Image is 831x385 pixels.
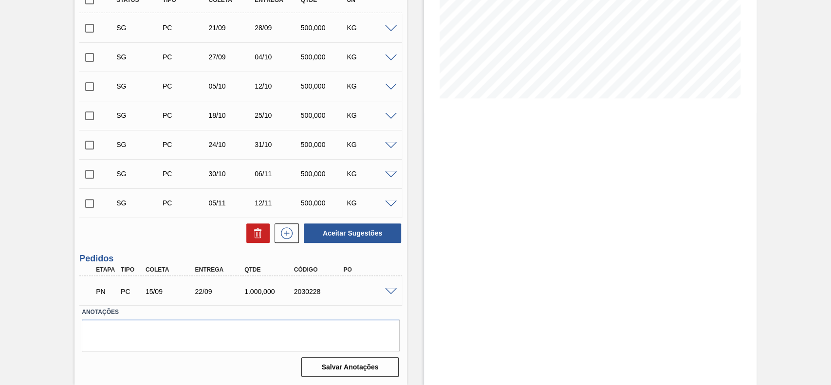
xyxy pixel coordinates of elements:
[160,53,211,61] div: Pedido de Compra
[160,111,211,119] div: Pedido de Compra
[252,24,303,32] div: 28/09/2025
[118,288,144,295] div: Pedido de Compra
[252,82,303,90] div: 12/10/2025
[160,141,211,148] div: Pedido de Compra
[114,199,165,207] div: Sugestão Criada
[114,111,165,119] div: Sugestão Criada
[344,141,395,148] div: KG
[114,53,165,61] div: Sugestão Criada
[298,24,349,32] div: 500,000
[192,266,247,273] div: Entrega
[114,82,165,90] div: Sugestão Criada
[160,82,211,90] div: Pedido de Compra
[118,266,144,273] div: Tipo
[252,170,303,178] div: 06/11/2025
[241,223,270,243] div: Excluir Sugestões
[206,170,257,178] div: 30/10/2025
[298,170,349,178] div: 500,000
[298,82,349,90] div: 500,000
[160,199,211,207] div: Pedido de Compra
[160,170,211,178] div: Pedido de Compra
[298,141,349,148] div: 500,000
[93,281,119,302] div: Pedido em Negociação
[344,111,395,119] div: KG
[252,199,303,207] div: 12/11/2025
[114,141,165,148] div: Sugestão Criada
[252,111,303,119] div: 25/10/2025
[160,24,211,32] div: Pedido de Compra
[143,288,198,295] div: 15/09/2025
[252,141,303,148] div: 31/10/2025
[79,254,402,264] h3: Pedidos
[242,288,297,295] div: 1.000,000
[143,266,198,273] div: Coleta
[192,288,247,295] div: 22/09/2025
[292,266,347,273] div: Código
[301,357,399,377] button: Salvar Anotações
[298,199,349,207] div: 500,000
[292,288,347,295] div: 2030228
[206,82,257,90] div: 05/10/2025
[206,111,257,119] div: 18/10/2025
[206,24,257,32] div: 21/09/2025
[114,24,165,32] div: Sugestão Criada
[344,53,395,61] div: KG
[298,53,349,61] div: 500,000
[270,223,299,243] div: Nova sugestão
[298,111,349,119] div: 500,000
[344,199,395,207] div: KG
[114,170,165,178] div: Sugestão Criada
[82,305,400,319] label: Anotações
[344,82,395,90] div: KG
[252,53,303,61] div: 04/10/2025
[344,24,395,32] div: KG
[206,141,257,148] div: 24/10/2025
[341,266,396,273] div: PO
[206,53,257,61] div: 27/09/2025
[344,170,395,178] div: KG
[242,266,297,273] div: Qtde
[304,223,401,243] button: Aceitar Sugestões
[299,222,402,244] div: Aceitar Sugestões
[96,288,116,295] p: PN
[206,199,257,207] div: 05/11/2025
[93,266,119,273] div: Etapa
